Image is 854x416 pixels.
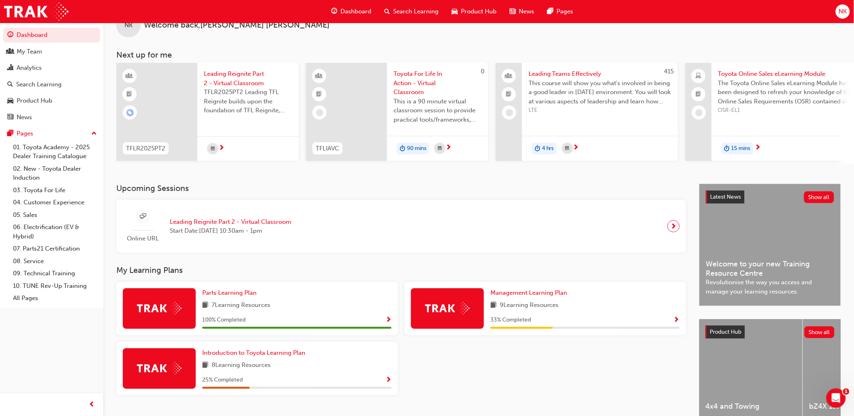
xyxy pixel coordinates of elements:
[804,191,835,203] button: Show all
[202,375,243,385] span: 25 % Completed
[340,7,371,16] span: Dashboard
[706,278,834,296] span: Revolutionise the way you access and manage your learning resources.
[481,68,484,75] span: 0
[17,63,42,73] div: Analytics
[170,217,291,227] span: Leading Reignite Part 2 - Virtual Classroom
[316,144,339,153] span: TFLIAVC
[3,77,100,92] a: Search Learning
[140,212,146,222] span: sessionType_ONLINE_URL-icon
[674,317,680,324] span: Show Progress
[10,209,100,221] a: 05. Sales
[17,96,52,105] div: Product Hub
[706,326,835,339] a: Product HubShow all
[124,21,133,30] span: NK
[7,97,13,105] span: car-icon
[7,130,13,137] span: pages-icon
[123,234,163,243] span: Online URL
[706,259,834,278] span: Welcome to your new Training Resource Centre
[755,144,761,152] span: next-icon
[4,2,68,21] img: Trak
[123,206,680,247] a: Online URLLeading Reignite Part 2 - Virtual ClassroomStart Date:[DATE] 10:30am - 1pm
[7,32,13,39] span: guage-icon
[144,21,330,30] span: Welcome back , [PERSON_NAME] [PERSON_NAME]
[503,3,541,20] a: news-iconNews
[506,89,512,100] span: booktick-icon
[509,6,516,17] span: news-icon
[3,126,100,141] button: Pages
[839,7,847,16] span: NK
[699,184,841,306] a: Latest NewsShow allWelcome to your new Training Resource CentreRevolutionise the way you access a...
[306,63,488,161] a: 0TFLIAVCToyota For Life In Action - Virtual ClassroomThis is a 90 minute virtual classroom sessio...
[843,388,850,395] span: 1
[202,288,260,298] a: Parts Learning Plan
[7,64,13,72] span: chart-icon
[836,4,850,19] button: NK
[317,71,322,81] span: learningResourceType_INSTRUCTOR_LED-icon
[202,300,208,311] span: book-icon
[17,129,33,138] div: Pages
[3,93,100,108] a: Product Hub
[10,280,100,292] a: 10. TUNE Rev-Up Training
[202,348,308,358] a: Introduction to Toyota Learning Plan
[7,81,13,88] span: search-icon
[384,6,390,17] span: search-icon
[137,362,182,375] img: Trak
[17,113,32,122] div: News
[126,144,165,153] span: TFLR2025PT2
[10,242,100,255] a: 07. Parts21 Certification
[116,184,686,193] h3: Upcoming Sessions
[126,109,134,116] span: learningRecordVerb_ENROLL-icon
[17,47,42,56] div: My Team
[732,144,751,153] span: 15 mins
[696,71,702,81] span: laptop-icon
[202,289,257,296] span: Parts Learning Plan
[10,196,100,209] a: 04. Customer Experience
[10,221,100,242] a: 06. Electrification (EV & Hybrid)
[393,7,439,16] span: Search Learning
[706,191,834,204] a: Latest NewsShow all
[91,129,97,139] span: up-icon
[696,89,702,100] span: booktick-icon
[407,144,426,153] span: 90 mins
[529,106,672,115] span: LTE
[674,315,680,325] button: Show Progress
[452,6,458,17] span: car-icon
[10,255,100,268] a: 08. Service
[461,7,497,16] span: Product Hub
[541,3,580,20] a: pages-iconPages
[519,7,534,16] span: News
[116,63,299,161] a: TFLR2025PT2Leading Reignite Part 2 - Virtual ClassroomTFLR2025PT2 Leading TFL Reignite builds upo...
[506,109,513,116] span: learningRecordVerb_NONE-icon
[3,28,100,43] a: Dashboard
[317,89,322,100] span: booktick-icon
[565,144,569,154] span: calendar-icon
[529,79,672,106] span: This course will show you what's involved in being a good leader in [DATE] environment. You will ...
[671,221,677,232] span: next-icon
[202,349,305,356] span: Introduction to Toyota Learning Plan
[10,163,100,184] a: 02. New - Toyota Dealer Induction
[202,315,246,325] span: 100 % Completed
[490,300,497,311] span: book-icon
[490,289,567,296] span: Management Learning Plan
[3,26,100,126] button: DashboardMy TeamAnalyticsSearch LearningProduct HubNews
[137,302,182,315] img: Trak
[10,141,100,163] a: 01. Toyota Academy - 2025 Dealer Training Catalogue
[496,63,678,161] a: 415Leading Teams EffectivelyThis course will show you what's involved in being a good leader in [...
[212,360,271,371] span: 8 Learning Resources
[500,300,559,311] span: 9 Learning Resources
[3,60,100,75] a: Analytics
[805,326,835,338] button: Show all
[826,388,846,408] iframe: Intercom live chat
[506,71,512,81] span: people-icon
[385,315,392,325] button: Show Progress
[116,266,686,275] h3: My Learning Plans
[706,402,796,411] span: 4x4 and Towing
[547,6,553,17] span: pages-icon
[490,288,571,298] a: Management Learning Plan
[400,144,405,154] span: duration-icon
[10,184,100,197] a: 03. Toyota For Life
[711,193,741,200] span: Latest News
[445,3,503,20] a: car-iconProduct Hub
[573,144,579,152] span: next-icon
